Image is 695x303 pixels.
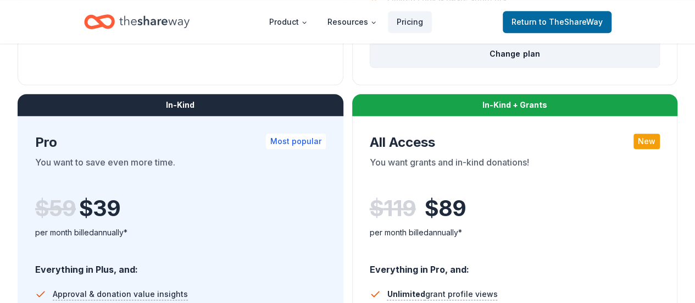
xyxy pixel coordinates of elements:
a: Returnto TheShareWay [503,11,611,33]
a: Pricing [388,11,432,33]
span: $ 39 [79,193,120,224]
div: You want grants and in-kind donations! [370,156,660,186]
a: Home [84,9,190,35]
div: Most popular [266,134,326,149]
button: Resources [319,11,386,33]
div: All Access [370,134,660,151]
span: Return [511,15,603,29]
nav: Main [260,9,432,35]
div: In-Kind + Grants [352,94,678,116]
div: You want to save even more time. [35,156,326,186]
div: Pro [35,134,326,151]
span: grant profile views [387,289,498,299]
div: per month billed annually* [35,226,326,239]
div: New [633,134,660,149]
span: $ 89 [425,193,466,224]
span: Approval & donation value insights [53,288,188,301]
div: Everything in Plus, and: [35,254,326,277]
span: Unlimited [387,289,425,299]
div: In-Kind [18,94,343,116]
button: Product [260,11,316,33]
span: to TheShareWay [539,17,603,26]
div: per month billed annually* [370,226,660,239]
div: Everything in Pro, and: [370,254,660,277]
button: Change plan [370,41,660,67]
